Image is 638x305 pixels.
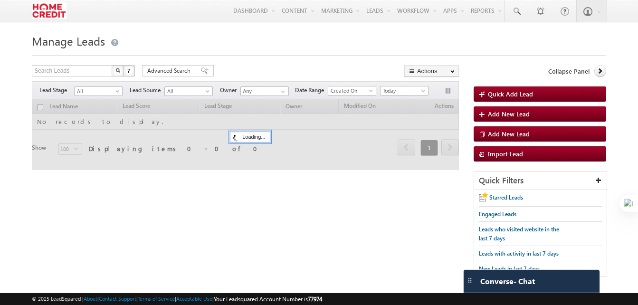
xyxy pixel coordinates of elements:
span: Your Leadsquared Account Number is [214,295,322,303]
span: Leads who visited website in the last 7 days [479,226,559,242]
a: Today [380,86,429,95]
span: Starred Leads [489,194,523,201]
a: About [84,295,97,302]
img: carter-drag [466,276,474,284]
span: Date Range [295,86,328,95]
span: 77974 [308,295,322,303]
span: Advanced Search [147,67,193,75]
span: Manage Leads [32,33,105,48]
a: Acceptable Use [176,295,212,302]
span: Converse - Chat [480,277,535,286]
a: Terms of Service [138,295,175,302]
a: Show All Items [276,87,288,96]
a: Created On [328,86,376,95]
span: All [75,87,120,95]
span: Lead Source [130,86,164,95]
a: Contact Support [99,295,136,302]
span: All [165,87,210,95]
span: Quick Add Lead [488,90,533,98]
span: Owner [220,86,240,95]
button: ? [124,65,135,76]
span: ? [127,67,132,75]
img: Search [115,68,120,73]
a: All [74,86,123,96]
span: Created On [328,86,373,95]
span: Engaged Leads [479,210,516,218]
div: Quick Filters [474,172,607,190]
input: Type to Search [240,86,289,96]
span: New Leads in last 7 days [479,265,540,272]
span: Import Lead [488,150,523,158]
span: Add New Lead [488,130,530,138]
span: Lead Stage [39,86,74,95]
img: Custom Logo [32,2,67,19]
span: Today [381,86,426,95]
span: © 2025 LeadSquared | | | | | [32,295,322,304]
button: Actions [404,65,459,77]
a: All [164,86,213,96]
div: Loading... [230,131,270,143]
span: Leads with activity in last 7 days [479,250,559,257]
span: Collapse Panel [548,67,590,76]
span: Add New Lead [488,110,530,118]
